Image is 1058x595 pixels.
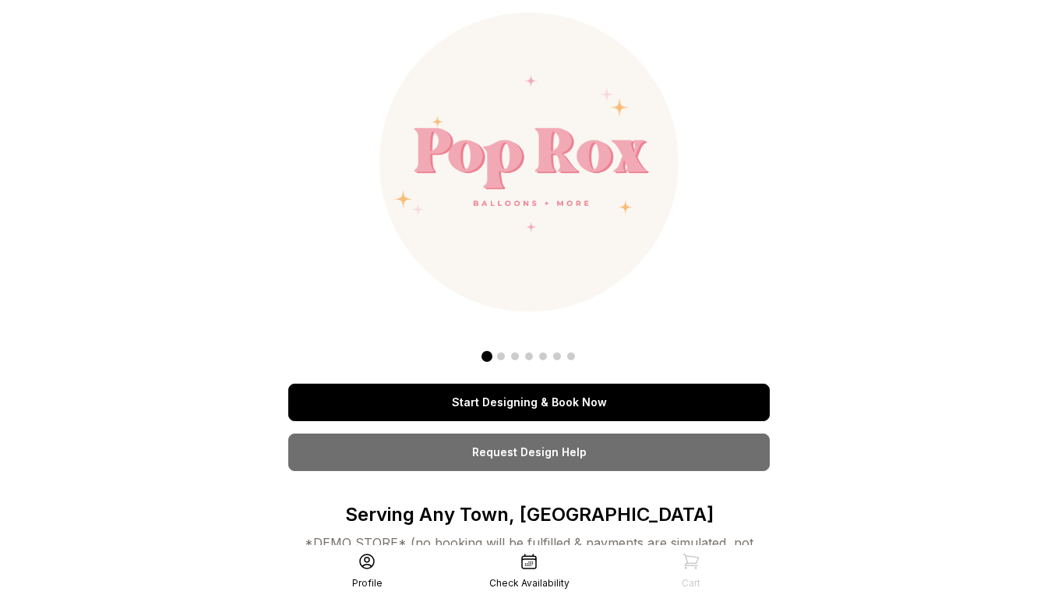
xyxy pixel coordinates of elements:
[352,577,383,590] div: Profile
[288,384,770,421] a: Start Designing & Book Now
[288,502,770,527] p: Serving Any Town, [GEOGRAPHIC_DATA]
[489,577,570,590] div: Check Availability
[288,434,770,471] a: Request Design Help
[682,577,700,590] div: Cart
